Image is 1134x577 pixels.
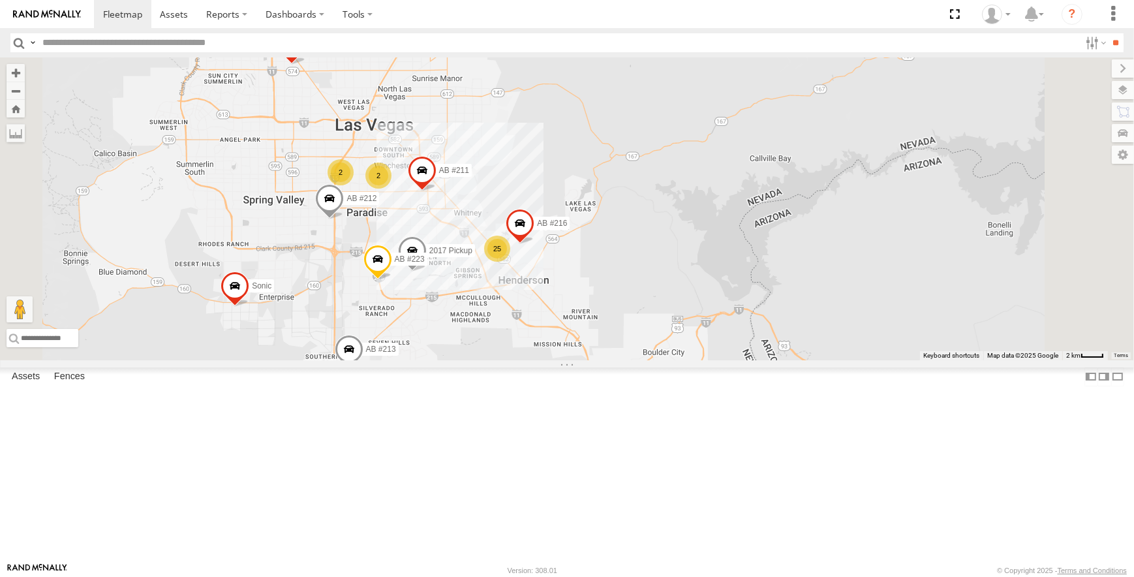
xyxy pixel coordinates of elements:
[7,564,67,577] a: Visit our Website
[7,64,25,82] button: Zoom in
[1084,367,1097,386] label: Dock Summary Table to the Left
[328,159,354,185] div: 2
[1112,146,1134,164] label: Map Settings
[977,5,1015,24] div: Dakota Roehl
[1062,351,1108,360] button: Map Scale: 2 km per 32 pixels
[439,166,469,176] span: AB #211
[5,367,46,386] label: Assets
[1066,352,1080,359] span: 2 km
[346,194,376,203] span: AB #212
[7,124,25,142] label: Measure
[13,10,81,19] img: rand-logo.svg
[1097,367,1111,386] label: Dock Summary Table to the Right
[508,567,557,574] div: Version: 308.01
[1080,33,1109,52] label: Search Filter Options
[429,246,472,255] span: 2017 Pickup
[7,82,25,100] button: Zoom out
[484,236,510,262] div: 25
[7,100,25,117] button: Zoom Home
[252,282,271,291] span: Sonic
[1058,567,1127,574] a: Terms and Conditions
[997,567,1127,574] div: © Copyright 2025 -
[7,296,33,322] button: Drag Pegman onto the map to open Street View
[27,33,38,52] label: Search Query
[987,352,1058,359] span: Map data ©2025 Google
[1062,4,1082,25] i: ?
[48,367,91,386] label: Fences
[1111,367,1124,386] label: Hide Summary Table
[395,255,425,264] span: AB #223
[1114,353,1128,358] a: Terms (opens in new tab)
[923,351,979,360] button: Keyboard shortcuts
[537,219,567,228] span: AB #216
[366,345,396,354] span: AB #213
[365,163,391,189] div: 2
